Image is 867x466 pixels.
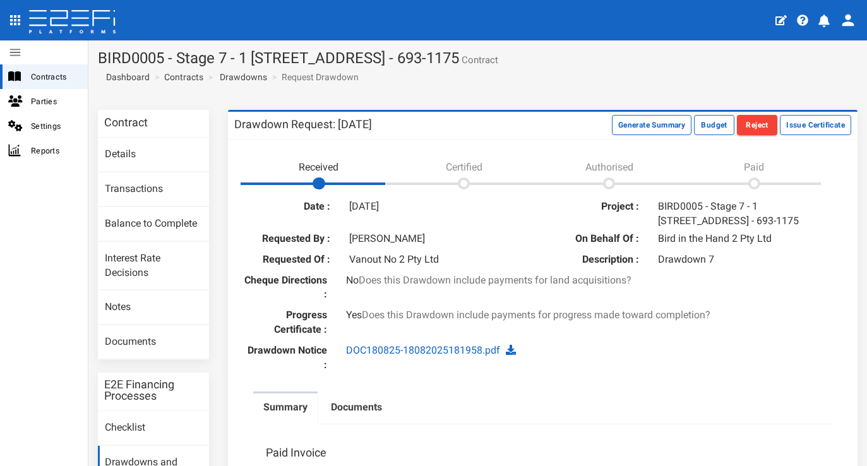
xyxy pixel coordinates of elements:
[31,69,78,84] span: Contracts
[337,308,748,323] div: Yes
[101,72,150,82] span: Dashboard
[552,253,649,267] label: Description :
[98,172,209,206] a: Transactions
[649,253,842,267] div: Drawdown 7
[585,161,633,173] span: Authorised
[98,207,209,241] a: Balance to Complete
[31,119,78,133] span: Settings
[244,253,340,267] label: Requested Of :
[98,50,858,66] h1: BIRD0005 - Stage 7 - 1 [STREET_ADDRESS] - 693-1175
[694,115,734,135] button: Budget
[612,115,691,135] button: Generate Summary
[780,115,851,135] button: Issue Certificate
[234,308,337,337] label: Progress Certificate :
[552,232,649,246] label: On Behalf Of :
[234,273,337,302] label: Cheque Directions :
[98,138,209,172] a: Details
[244,232,340,246] label: Requested By :
[459,56,498,65] small: Contract
[446,161,482,173] span: Certified
[266,447,326,458] h3: Paid Invoice
[98,290,209,325] a: Notes
[98,411,209,445] a: Checklist
[346,344,500,356] a: DOC180825-18082025181958.pdf
[269,71,359,83] li: Request Drawdown
[340,200,533,214] div: [DATE]
[220,71,267,83] a: Drawdowns
[744,161,764,173] span: Paid
[552,200,649,214] label: Project :
[299,161,338,173] span: Received
[31,94,78,109] span: Parties
[104,379,203,402] h3: E2E Financing Processes
[340,232,533,246] div: [PERSON_NAME]
[31,143,78,158] span: Reports
[694,118,737,130] a: Budget
[340,253,533,267] div: Vanout No 2 Pty Ltd
[234,119,372,130] h3: Drawdown Request: [DATE]
[253,393,318,425] a: Summary
[359,274,631,286] span: Does this Drawdown include payments for land acquisitions?
[780,118,851,130] a: Issue Certificate
[263,400,308,415] label: Summary
[321,393,392,425] a: Documents
[362,309,710,321] span: Does this Drawdown include payments for progress made toward completion?
[98,242,209,290] a: Interest Rate Decisions
[737,115,777,135] button: Reject
[98,325,209,359] a: Documents
[337,273,748,288] div: No
[649,200,842,229] div: BIRD0005 - Stage 7 - 1 [STREET_ADDRESS] - 693-1175
[331,400,382,415] label: Documents
[234,344,337,373] label: Drawdown Notice :
[164,71,203,83] a: Contracts
[244,200,340,214] label: Date :
[101,71,150,83] a: Dashboard
[104,117,148,128] h3: Contract
[649,232,842,246] div: Bird in the Hand 2 Pty Ltd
